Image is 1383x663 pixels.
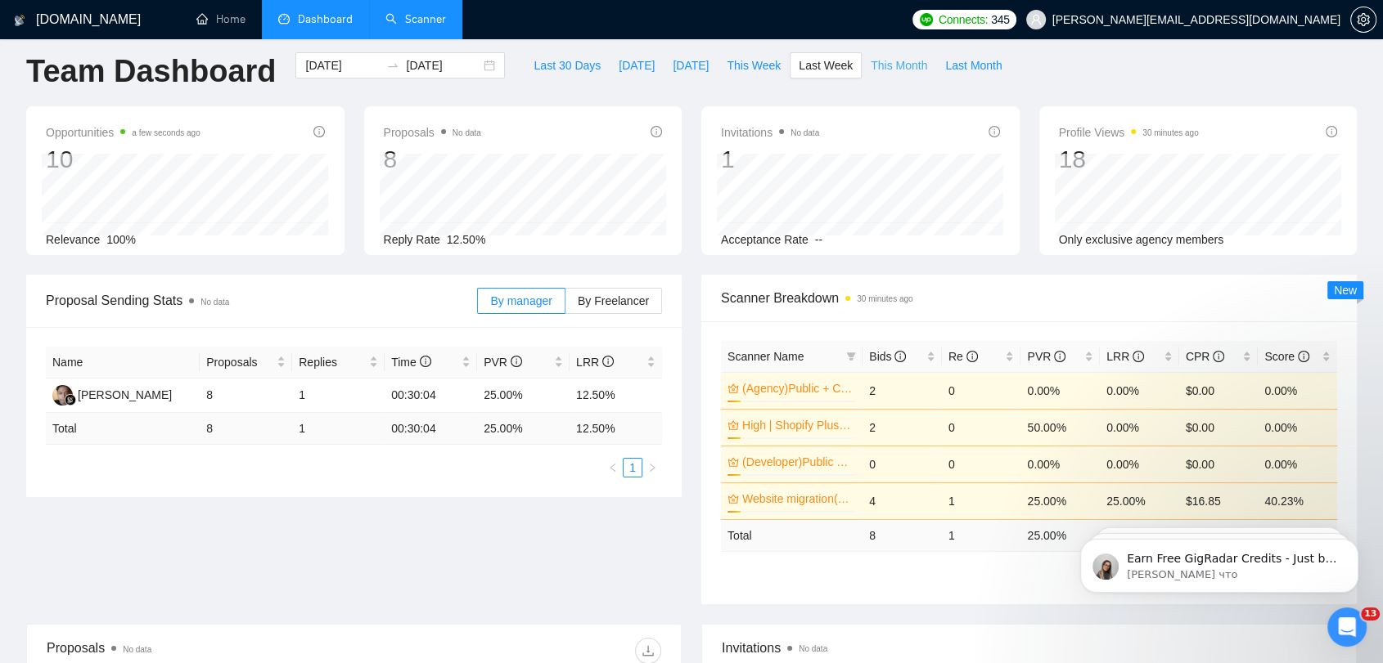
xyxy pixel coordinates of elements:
input: Start date [305,56,380,74]
span: Last Week [799,56,853,74]
span: info-circle [966,351,978,362]
span: No data [453,128,481,137]
img: logo [14,7,25,34]
span: CPR [1186,350,1224,363]
a: (Agency)Public + Custom Apps [742,379,853,397]
span: setting [1351,13,1376,26]
td: 25.00% [477,379,570,413]
td: 25.00 % [477,413,570,445]
td: 12.50 % [570,413,662,445]
h1: Team Dashboard [26,52,276,91]
span: info-circle [511,356,522,367]
span: Invitations [722,638,1336,658]
td: $0.00 [1179,446,1259,482]
span: crown [728,493,739,504]
a: setting [1350,13,1376,26]
span: -- [815,233,822,246]
span: Re [948,350,978,363]
span: Score [1264,350,1309,363]
a: (Developer)Public + Custom Apps [742,453,853,471]
span: info-circle [989,126,1000,137]
div: 8 [384,144,481,175]
button: This Month [862,52,936,78]
td: 0.00% [1258,372,1337,409]
input: End date [406,56,480,74]
td: Total [46,413,200,445]
img: gigradar-bm.png [65,394,76,405]
span: Last 30 Days [534,56,601,74]
span: info-circle [420,356,431,367]
td: 00:30:04 [385,379,477,413]
span: info-circle [313,126,325,137]
span: LRR [576,356,614,369]
span: This Month [871,56,927,74]
span: This Week [727,56,781,74]
td: 40.23% [1258,482,1337,519]
img: upwork-logo.png [920,13,933,26]
span: right [647,463,657,473]
span: Dashboard [298,12,353,26]
td: 0.00% [1100,409,1179,446]
span: filter [843,344,859,369]
span: By Freelancer [578,294,649,307]
span: info-circle [1133,351,1144,362]
span: Connects: [939,11,988,29]
span: 100% [106,233,136,246]
span: info-circle [651,126,662,137]
span: info-circle [1326,126,1337,137]
span: info-circle [602,356,614,367]
span: crown [728,383,739,394]
button: left [603,458,623,477]
span: Opportunities [46,123,200,142]
iframe: Intercom notifications сообщение [1056,504,1383,619]
span: info-circle [894,351,906,362]
td: 0.00% [1020,372,1100,409]
button: This Week [718,52,790,78]
th: Name [46,347,200,379]
button: Last Week [790,52,862,78]
span: LRR [1106,350,1144,363]
li: Previous Page [603,458,623,477]
time: 30 minutes ago [1142,128,1198,137]
td: 1 [292,379,385,413]
span: By manager [490,294,552,307]
a: High | Shopify Plus(Agency) [742,416,853,434]
td: 4 [863,482,942,519]
td: 25.00 % [1020,519,1100,551]
a: searchScanner [385,12,446,26]
a: Website migration(Agency) [742,490,853,508]
span: Invitations [721,123,819,142]
span: [DATE] [673,56,709,74]
span: swap-right [386,59,399,72]
td: 0 [863,446,942,482]
span: No data [200,298,229,307]
li: Next Page [642,458,662,477]
span: Profile Views [1059,123,1199,142]
button: Last 30 Days [525,52,610,78]
td: $16.85 [1179,482,1259,519]
span: dashboard [278,13,290,25]
button: setting [1350,7,1376,33]
span: Proposals [384,123,481,142]
span: 345 [991,11,1009,29]
a: MA[PERSON_NAME] [52,387,172,401]
button: right [642,458,662,477]
td: 00:30:04 [385,413,477,445]
span: download [636,644,660,657]
div: 18 [1059,144,1199,175]
td: 8 [200,413,292,445]
td: 0.00% [1258,446,1337,482]
img: MA [52,385,73,405]
span: Proposals [206,353,273,371]
span: info-circle [1298,351,1309,362]
td: $0.00 [1179,409,1259,446]
td: 0 [942,372,1021,409]
span: Bids [869,350,906,363]
div: 1 [721,144,819,175]
span: Reply Rate [384,233,440,246]
span: crown [728,419,739,431]
span: 12.50% [447,233,485,246]
span: filter [846,352,856,361]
